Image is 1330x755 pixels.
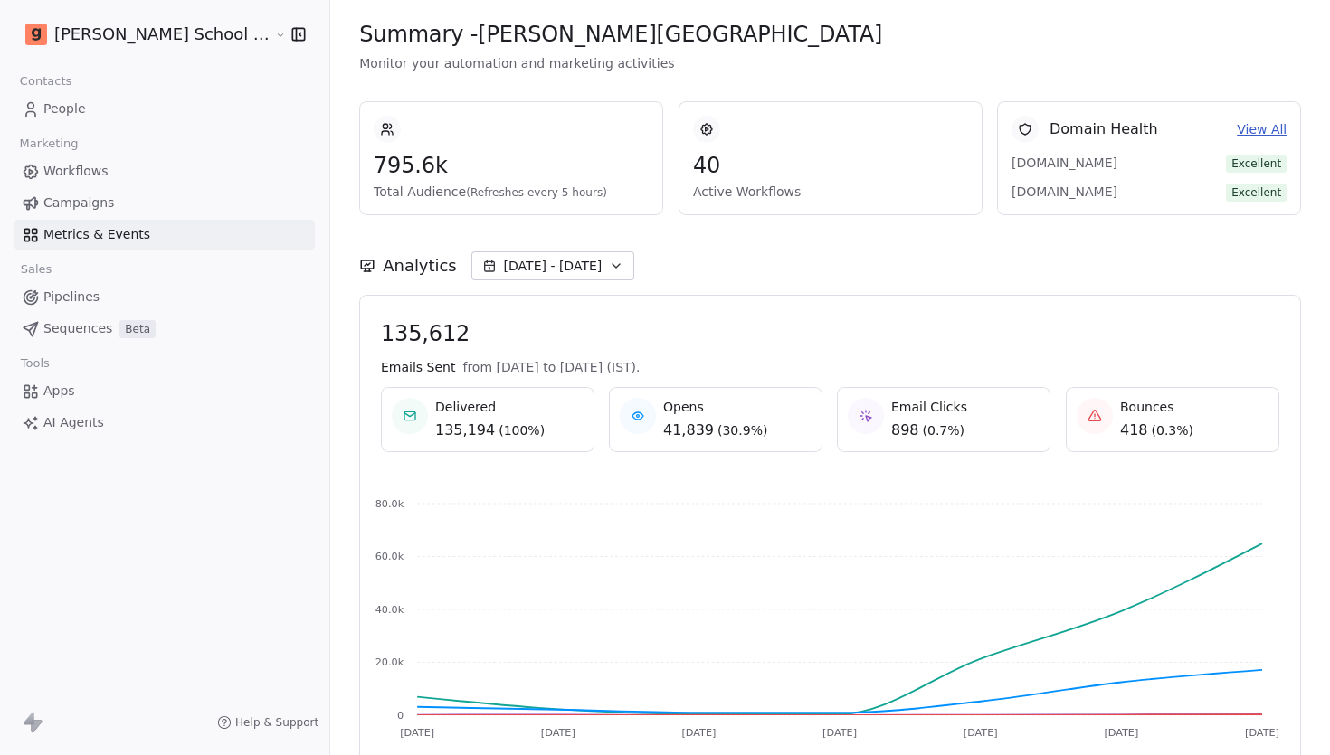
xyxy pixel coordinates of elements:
span: [PERSON_NAME] School of Finance LLP [54,23,271,46]
span: Campaigns [43,193,114,212]
span: Help & Support [235,715,318,730]
span: Sequences [43,319,112,338]
tspan: [DATE] [682,727,717,739]
span: Analytics [383,254,456,278]
tspan: 20.0k [375,656,404,668]
a: Metrics & Events [14,220,315,250]
span: Marketing [12,130,86,157]
tspan: 80.0k [375,498,404,510]
span: Excellent [1226,155,1287,173]
tspan: [DATE] [400,727,434,739]
span: ( 0.7% ) [923,421,965,439]
span: ( 0.3% ) [1151,421,1193,439]
span: 418 [1120,420,1148,441]
span: Tools [13,350,57,377]
a: Pipelines [14,282,315,312]
span: Active Workflows [693,183,968,201]
span: Excellent [1226,184,1287,202]
span: AI Agents [43,413,104,432]
span: 41,839 [663,420,714,441]
span: Monitor your automation and marketing activities [359,54,1301,72]
button: [DATE] - [DATE] [471,251,635,280]
a: People [14,94,315,124]
span: Sales [13,256,60,283]
span: 135,194 [435,420,495,441]
tspan: [DATE] [1245,727,1279,739]
span: Apps [43,382,75,401]
span: Beta [119,320,156,338]
a: View All [1237,120,1287,139]
span: Bounces [1120,398,1193,416]
a: SequencesBeta [14,314,315,344]
span: 795.6k [374,152,649,179]
span: ( 100% ) [499,421,545,439]
span: [DOMAIN_NAME] [1012,183,1138,201]
tspan: 40.0k [375,604,404,616]
span: Delivered [435,398,545,416]
span: from [DATE] to [DATE] (IST). [463,358,641,376]
a: Campaigns [14,188,315,218]
span: [DATE] - [DATE] [504,257,603,275]
a: Workflows [14,156,315,186]
tspan: [DATE] [822,727,857,739]
span: Domain Health [1050,118,1158,140]
span: Workflows [43,162,109,181]
span: 898 [892,420,920,441]
tspan: [DATE] [1105,727,1139,739]
tspan: 0 [397,710,404,722]
a: Apps [14,376,315,406]
span: Total Audience [374,183,649,201]
span: 135,612 [381,320,1279,347]
span: Metrics & Events [43,225,150,244]
span: People [43,99,86,118]
span: ( 30.9% ) [717,421,767,439]
a: Help & Support [217,715,318,730]
span: Opens [663,398,767,416]
tspan: [DATE] [964,727,998,739]
tspan: [DATE] [541,727,575,739]
span: Summary - [PERSON_NAME][GEOGRAPHIC_DATA] [359,21,882,48]
span: 40 [693,152,968,179]
span: Email Clicks [892,398,968,416]
button: [PERSON_NAME] School of Finance LLP [22,19,261,50]
span: (Refreshes every 5 hours) [466,186,607,199]
a: AI Agents [14,408,315,438]
span: [DOMAIN_NAME] [1012,154,1138,172]
img: Goela%20School%20Logos%20(4).png [25,24,47,45]
tspan: 60.0k [375,551,404,562]
span: Emails Sent [381,358,455,376]
span: Pipelines [43,288,100,307]
span: Contacts [12,68,80,95]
